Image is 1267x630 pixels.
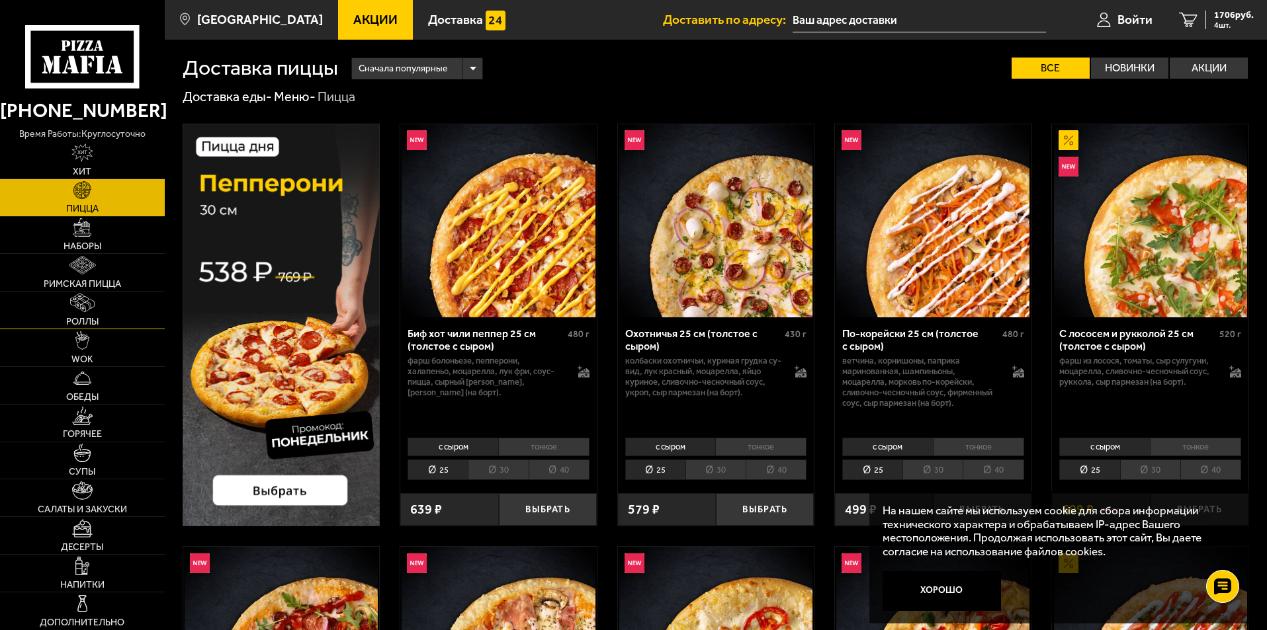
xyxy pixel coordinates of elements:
[529,459,590,480] li: 40
[835,124,1031,317] a: НовинкаПо-корейски 25 см (толстое с сыром)
[61,543,103,552] span: Десерты
[842,553,861,573] img: Новинка
[568,329,590,340] span: 480 г
[408,356,564,398] p: фарш болоньезе, пепперони, халапеньо, моцарелла, лук фри, соус-пицца, сырный [PERSON_NAME], [PERS...
[407,553,427,573] img: Новинка
[1054,124,1247,317] img: С лососем и рукколой 25 см (толстое с сыром)
[1059,130,1078,150] img: Акционный
[183,89,272,104] a: Доставка еды-
[902,459,963,480] li: 30
[842,438,933,456] li: с сыром
[71,355,93,364] span: WOK
[715,438,807,456] li: тонкое
[1117,13,1153,26] span: Войти
[274,89,316,104] a: Меню-
[618,124,814,317] a: НовинкаОхотничья 25 см (толстое с сыром)
[619,124,812,317] img: Охотничья 25 см (толстое с сыром)
[1012,58,1090,79] label: Все
[746,459,807,480] li: 40
[190,553,210,573] img: Новинка
[883,504,1229,559] p: На нашем сайте мы используем cookie для сбора информации технического характера и обрабатываем IP...
[1219,329,1241,340] span: 520 г
[1120,459,1180,480] li: 30
[60,580,105,590] span: Напитки
[408,327,564,352] div: Биф хот чили пеппер 25 см (толстое с сыром)
[498,438,590,456] li: тонкое
[625,327,782,352] div: Охотничья 25 см (толстое с сыром)
[38,505,127,514] span: Салаты и закуски
[1091,58,1169,79] label: Новинки
[499,493,597,526] button: Выбрать
[842,356,999,409] p: ветчина, корнишоны, паприка маринованная, шампиньоны, моцарелла, морковь по-корейски, сливочно-че...
[402,124,595,317] img: Биф хот чили пеппер 25 см (толстое с сыром)
[1059,327,1216,352] div: С лососем и рукколой 25 см (толстое с сыром)
[963,459,1024,480] li: 40
[625,438,716,456] li: с сыром
[1059,438,1150,456] li: с сыром
[845,503,877,516] span: 499 ₽
[1214,11,1254,20] span: 1706 руб.
[407,130,427,150] img: Новинка
[66,393,99,402] span: Обеды
[468,459,528,480] li: 30
[1170,58,1248,79] label: Акции
[1059,459,1119,480] li: 25
[486,11,505,30] img: 15daf4d41897b9f0e9f617042186c801.svg
[1002,329,1024,340] span: 480 г
[183,58,338,79] h1: Доставка пиццы
[66,204,99,214] span: Пицца
[1052,124,1248,317] a: АкционныйНовинкаС лососем и рукколой 25 см (толстое с сыром)
[625,356,782,398] p: колбаски охотничьи, куриная грудка су-вид, лук красный, моцарелла, яйцо куриное, сливочно-чесночн...
[318,89,355,106] div: Пицца
[353,13,398,26] span: Акции
[69,467,95,477] span: Супы
[1059,356,1216,387] p: фарш из лосося, томаты, сыр сулугуни, моцарелла, сливочно-чесночный соус, руккола, сыр пармезан (...
[359,56,447,81] span: Сначала популярные
[625,553,644,573] img: Новинка
[842,459,902,480] li: 25
[625,130,644,150] img: Новинка
[410,503,442,516] span: 639 ₽
[197,13,323,26] span: [GEOGRAPHIC_DATA]
[40,618,124,627] span: Дополнительно
[64,242,101,251] span: Наборы
[44,280,121,289] span: Римская пицца
[836,124,1029,317] img: По-корейски 25 см (толстое с сыром)
[1180,459,1241,480] li: 40
[685,459,746,480] li: 30
[785,329,807,340] span: 430 г
[1214,21,1254,29] span: 4 шт.
[793,8,1046,32] input: Ваш адрес доставки
[408,459,468,480] li: 25
[1150,438,1241,456] li: тонкое
[73,167,91,177] span: Хит
[408,438,498,456] li: с сыром
[842,130,861,150] img: Новинка
[933,438,1024,456] li: тонкое
[716,493,814,526] button: Выбрать
[883,571,1002,611] button: Хорошо
[842,327,999,352] div: По-корейски 25 см (толстое с сыром)
[63,430,102,439] span: Горячее
[428,13,483,26] span: Доставка
[400,124,597,317] a: НовинкаБиф хот чили пеппер 25 см (толстое с сыром)
[663,13,793,26] span: Доставить по адресу:
[1059,157,1078,177] img: Новинка
[625,459,685,480] li: 25
[628,503,660,516] span: 579 ₽
[66,317,99,327] span: Роллы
